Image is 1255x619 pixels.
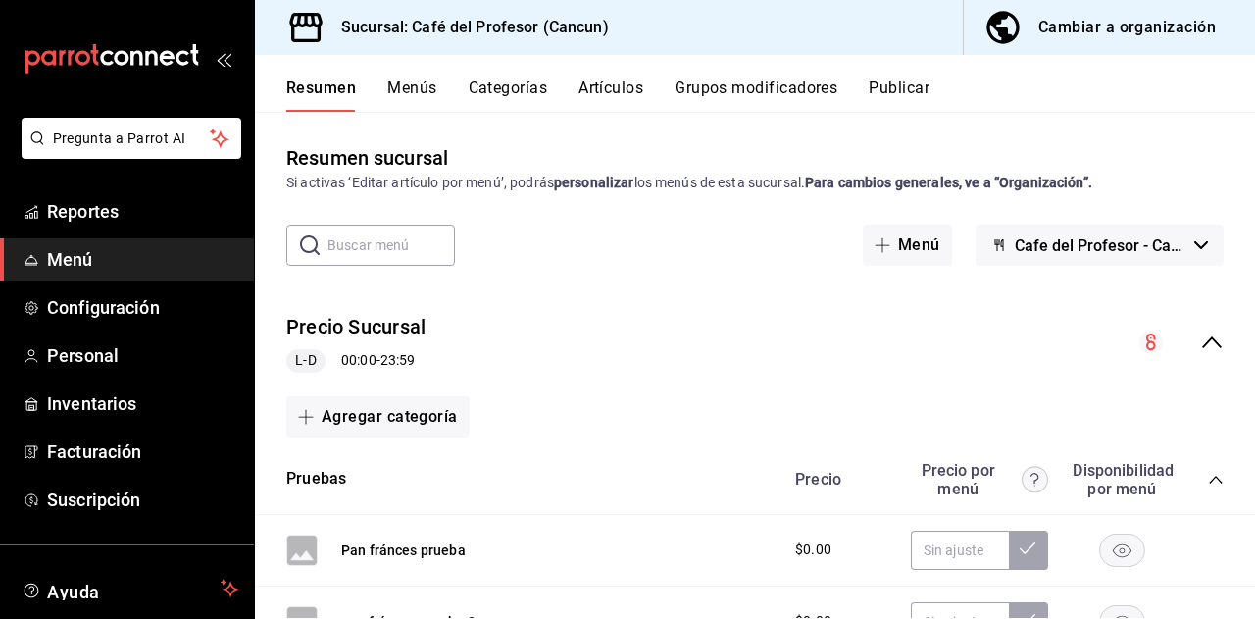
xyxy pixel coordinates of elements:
input: Buscar menú [327,226,455,265]
button: Pregunta a Parrot AI [22,118,241,159]
button: Cafe del Profesor - Cancun [976,225,1224,266]
a: Pregunta a Parrot AI [14,142,241,163]
button: Resumen [286,78,356,112]
span: Inventarios [47,390,238,417]
span: Configuración [47,294,238,321]
button: Publicar [869,78,929,112]
span: Pregunta a Parrot AI [53,129,211,149]
span: Personal [47,342,238,369]
h3: Sucursal: Café del Profesor (Cancun) [326,16,609,39]
span: Suscripción [47,487,238,513]
input: Sin ajuste [911,531,1009,570]
strong: personalizar [554,175,634,190]
span: Facturación [47,438,238,465]
div: Precio [776,470,901,489]
div: 00:00 - 23:59 [286,349,426,373]
button: Precio Sucursal [286,313,426,341]
button: Artículos [578,78,643,112]
div: Cambiar a organización [1038,14,1216,41]
div: navigation tabs [286,78,1255,112]
button: Categorías [469,78,548,112]
button: Pan fránces prueba [341,541,466,560]
span: $0.00 [795,540,831,560]
button: Pruebas [286,468,346,490]
span: Reportes [47,198,238,225]
div: Si activas ‘Editar artículo por menú’, podrás los menús de esta sucursal. [286,173,1224,193]
span: L-D [287,350,324,371]
div: Precio por menú [911,461,1048,498]
button: Menú [863,225,952,266]
button: Agregar categoría [286,396,470,438]
span: Menú [47,246,238,273]
div: Resumen sucursal [286,143,448,173]
div: Disponibilidad por menú [1073,461,1171,498]
button: collapse-category-row [1208,472,1224,488]
button: Menús [387,78,436,112]
strong: Para cambios generales, ve a “Organización”. [805,175,1092,190]
span: Ayuda [47,577,213,600]
div: collapse-menu-row [255,297,1255,388]
span: Cafe del Profesor - Cancun [1015,236,1186,255]
button: Grupos modificadores [675,78,837,112]
button: open_drawer_menu [216,51,231,67]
